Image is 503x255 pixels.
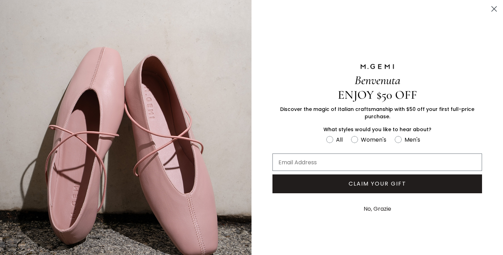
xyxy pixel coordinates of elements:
span: Discover the magic of Italian craftsmanship with $50 off your first full-price purchase. [280,106,474,120]
img: M.GEMI [360,63,395,70]
div: Women's [361,135,386,144]
button: Close dialog [488,3,500,15]
div: Men's [404,135,420,144]
input: Email Address [272,153,482,171]
span: ENJOY $50 OFF [338,88,417,102]
button: CLAIM YOUR GIFT [272,174,482,193]
span: Benvenuta [355,73,400,88]
button: No, Grazie [360,200,395,218]
div: All [336,135,343,144]
span: What styles would you like to hear about? [323,126,431,133]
